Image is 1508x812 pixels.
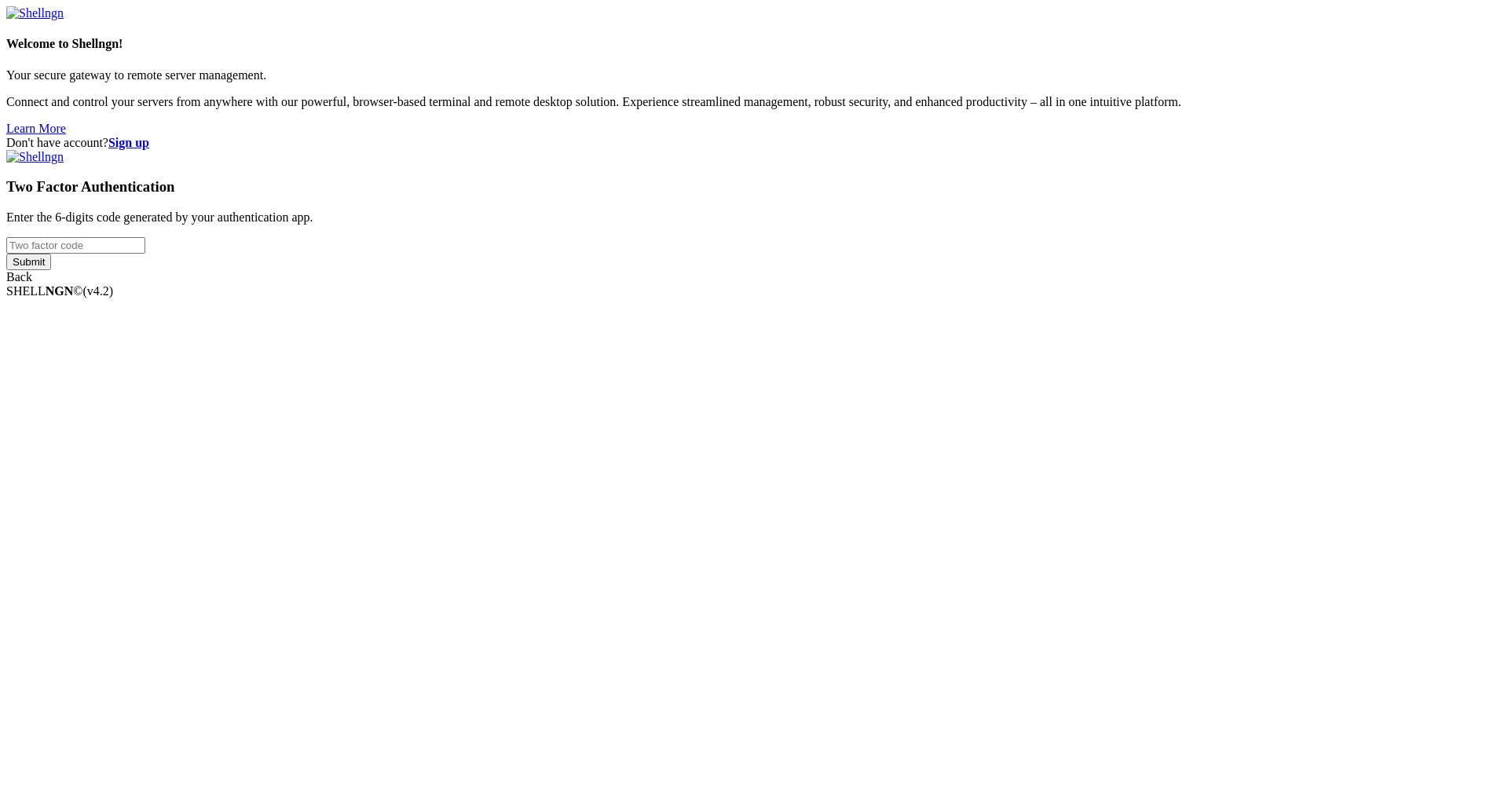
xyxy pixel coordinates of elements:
[6,136,1502,150] div: Don't have account?
[6,210,1502,225] p: Enter the 6-digits code generated by your authentication app.
[6,37,1502,51] h4: Welcome to Shellngn!
[6,237,145,254] input: Two factor code
[6,270,32,283] a: Back
[6,6,64,20] img: Shellngn
[6,122,66,135] a: Learn More
[6,284,113,298] span: SHELL ©
[83,284,114,298] span: 4.2.0
[6,254,51,270] input: Submit
[46,284,74,298] b: NGN
[6,150,64,164] img: Shellngn
[6,178,1502,196] h3: Two Factor Authentication
[108,136,149,149] a: Sign up
[6,68,1502,82] p: Your secure gateway to remote server management.
[6,95,1502,109] p: Connect and control your servers from anywhere with our powerful, browser-based terminal and remo...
